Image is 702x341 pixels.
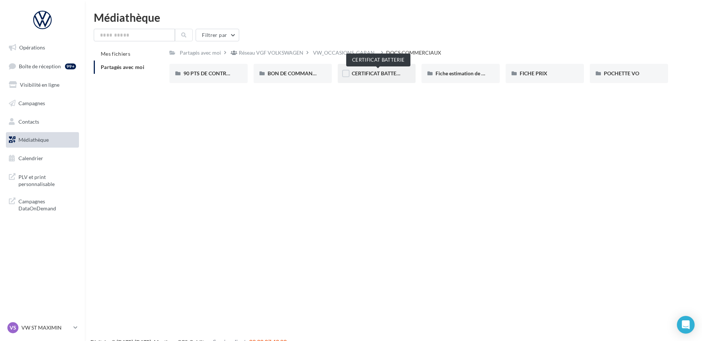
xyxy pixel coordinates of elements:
span: VS [10,324,16,331]
span: CERTIFICAT BATTERIE [352,70,404,76]
a: Visibilité en ligne [4,77,80,93]
span: FICHE PRIX [520,70,547,76]
span: 90 PTS DE CONTRÔLE [183,70,236,76]
a: Campagnes DataOnDemand [4,193,80,215]
span: POCHETTE VO [604,70,639,76]
a: VS VW ST MAXIMIN [6,321,79,335]
span: PLV et print personnalisable [18,172,76,188]
a: Campagnes [4,96,80,111]
p: VW ST MAXIMIN [21,324,70,331]
a: Contacts [4,114,80,130]
a: PLV et print personnalisable [4,169,80,191]
span: Calendrier [18,155,43,161]
div: Réseau VGF VOLKSWAGEN [239,49,303,56]
span: Visibilité en ligne [20,82,59,88]
a: Boîte de réception99+ [4,58,80,74]
span: Médiathèque [18,137,49,143]
button: Filtrer par [196,29,239,41]
span: Opérations [19,44,45,51]
span: BON DE COMMANDE [268,70,319,76]
a: Médiathèque [4,132,80,148]
span: Boîte de réception [19,63,61,69]
span: VW_OCCASIONS_GARAN... [313,49,378,56]
a: Opérations [4,40,80,55]
span: Campagnes DataOnDemand [18,196,76,212]
span: Contacts [18,118,39,124]
div: Médiathèque [94,12,693,23]
span: Partagés avec moi [101,64,144,70]
span: Mes fichiers [101,51,130,57]
span: Campagnes [18,100,45,106]
div: CERTIFICAT BATTERIE [346,54,410,66]
div: Open Intercom Messenger [677,316,695,334]
div: DOCS COMMERCIAUX [386,49,441,56]
div: 99+ [65,63,76,69]
a: Calendrier [4,151,80,166]
div: Partagés avec moi [180,49,221,56]
span: Fiche estimation de reprise [436,70,498,76]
